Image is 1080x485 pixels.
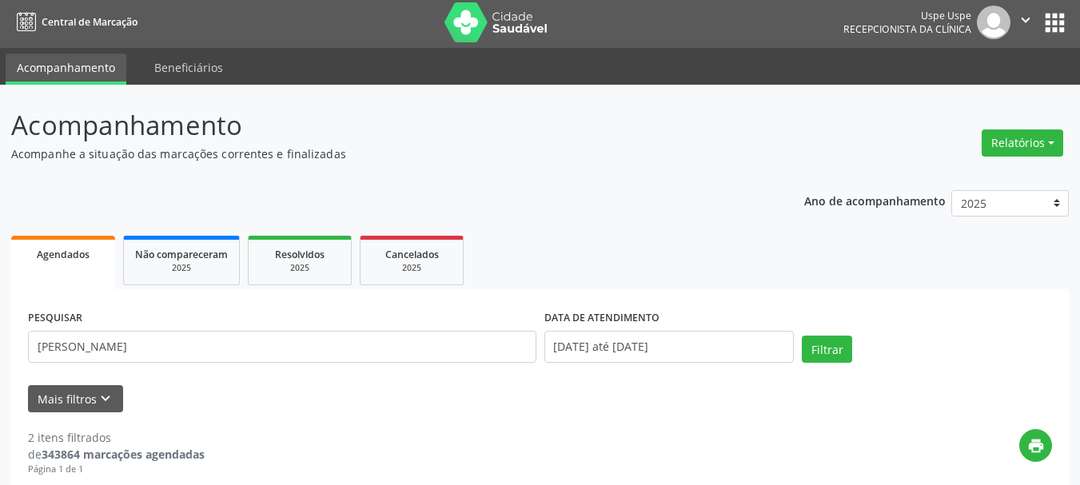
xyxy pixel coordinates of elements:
[1010,6,1041,39] button: 
[544,331,795,363] input: Selecione um intervalo
[28,331,536,363] input: Nome, código do beneficiário ou CPF
[1027,437,1045,455] i: print
[42,447,205,462] strong: 343864 marcações agendadas
[843,22,971,36] span: Recepcionista da clínica
[544,306,660,331] label: DATA DE ATENDIMENTO
[372,262,452,274] div: 2025
[1019,429,1052,462] button: print
[28,446,205,463] div: de
[37,248,90,261] span: Agendados
[260,262,340,274] div: 2025
[6,54,126,85] a: Acompanhamento
[42,15,137,29] span: Central de Marcação
[143,54,234,81] a: Beneficiários
[135,262,228,274] div: 2025
[28,463,205,476] div: Página 1 de 1
[97,390,114,407] i: keyboard_arrow_down
[982,129,1063,157] button: Relatórios
[843,9,971,22] div: Uspe Uspe
[28,429,205,446] div: 2 itens filtrados
[1017,11,1034,29] i: 
[1041,9,1069,37] button: apps
[977,6,1010,39] img: img
[804,190,946,210] p: Ano de acompanhamento
[275,248,325,261] span: Resolvidos
[385,248,439,261] span: Cancelados
[11,105,751,145] p: Acompanhamento
[135,248,228,261] span: Não compareceram
[11,9,137,35] a: Central de Marcação
[802,336,852,363] button: Filtrar
[28,306,82,331] label: PESQUISAR
[28,385,123,413] button: Mais filtroskeyboard_arrow_down
[11,145,751,162] p: Acompanhe a situação das marcações correntes e finalizadas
